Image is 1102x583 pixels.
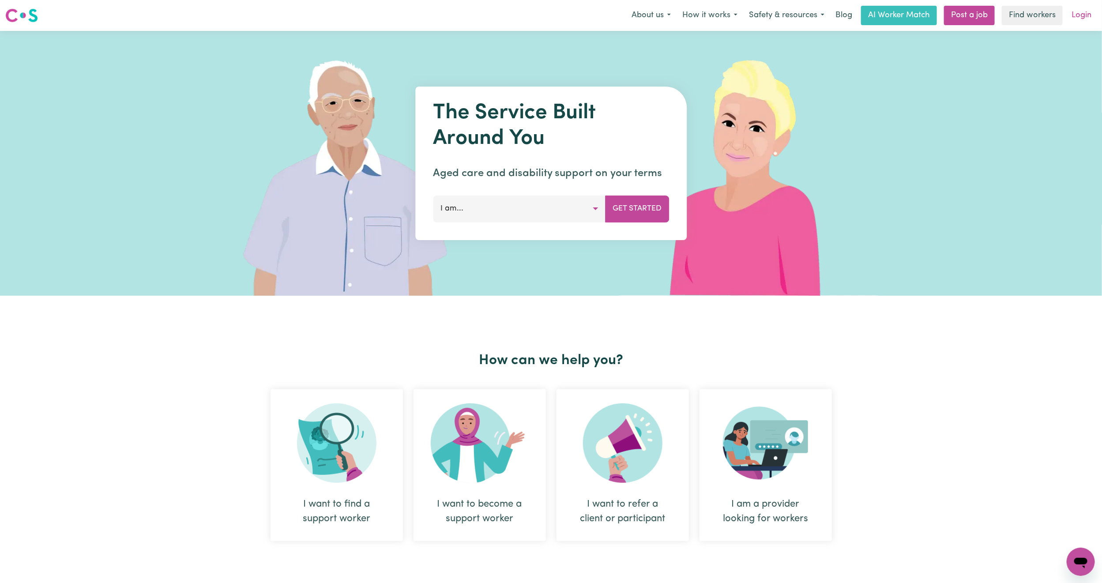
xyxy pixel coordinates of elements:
[723,403,809,483] img: Provider
[297,403,376,483] img: Search
[433,196,606,222] button: I am...
[721,497,811,526] div: I am a provider looking for workers
[292,497,382,526] div: I want to find a support worker
[1066,6,1097,25] a: Login
[433,101,669,151] h1: The Service Built Around You
[700,389,832,541] div: I am a provider looking for workers
[1067,548,1095,576] iframe: Button to launch messaging window, conversation in progress
[1002,6,1063,25] a: Find workers
[557,389,689,541] div: I want to refer a client or participant
[626,6,677,25] button: About us
[677,6,743,25] button: How it works
[944,6,995,25] a: Post a job
[265,352,837,369] h2: How can we help you?
[433,165,669,181] p: Aged care and disability support on your terms
[605,196,669,222] button: Get Started
[5,8,38,23] img: Careseekers logo
[861,6,937,25] a: AI Worker Match
[414,389,546,541] div: I want to become a support worker
[435,497,525,526] div: I want to become a support worker
[431,403,529,483] img: Become Worker
[743,6,830,25] button: Safety & resources
[578,497,668,526] div: I want to refer a client or participant
[830,6,858,25] a: Blog
[271,389,403,541] div: I want to find a support worker
[5,5,38,26] a: Careseekers logo
[583,403,662,483] img: Refer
